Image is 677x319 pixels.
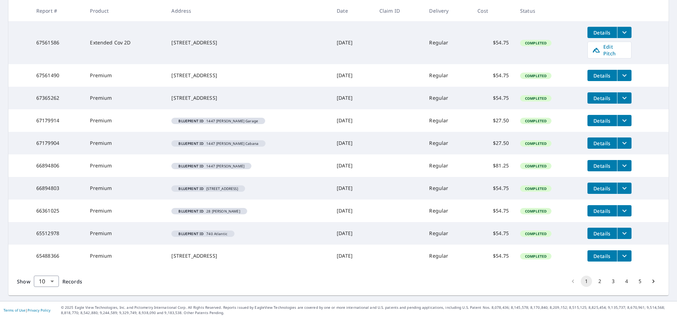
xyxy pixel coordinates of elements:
button: detailsBtn-66894803 [587,183,617,194]
span: Details [592,72,613,79]
td: $54.75 [472,222,514,245]
td: Regular [423,64,472,87]
button: filesDropdownBtn-66894806 [617,160,632,171]
th: Product [84,0,166,21]
span: Records [62,278,82,285]
nav: pagination navigation [566,276,660,287]
button: detailsBtn-67365262 [587,92,617,104]
span: 28 [PERSON_NAME] [174,209,244,213]
span: Details [592,29,613,36]
button: filesDropdownBtn-67561586 [617,27,632,38]
th: Address [166,0,331,21]
span: 1447 [PERSON_NAME] Garage [174,119,262,123]
td: Regular [423,132,472,154]
div: Show 10 records [34,276,59,287]
span: Show [17,278,30,285]
button: Go to page 5 [634,276,646,287]
td: Regular [423,109,472,132]
td: [DATE] [331,222,374,245]
div: [STREET_ADDRESS] [171,72,325,79]
td: 67561586 [31,21,85,64]
td: [DATE] [331,245,374,267]
button: filesDropdownBtn-67561490 [617,70,632,81]
td: Regular [423,200,472,222]
th: Delivery [423,0,472,21]
td: $81.25 [472,154,514,177]
span: [STREET_ADDRESS] [174,187,242,190]
button: filesDropdownBtn-67179904 [617,137,632,149]
a: Edit Pitch [587,42,632,59]
button: detailsBtn-66361025 [587,205,617,216]
button: detailsBtn-67179914 [587,115,617,126]
td: 67179914 [31,109,85,132]
span: Completed [521,141,551,146]
td: [DATE] [331,64,374,87]
span: 1447 [PERSON_NAME] [174,164,249,168]
span: Details [592,230,613,237]
button: detailsBtn-67179904 [587,137,617,149]
span: Completed [521,209,551,214]
em: Blueprint ID [178,164,203,168]
button: Go to page 2 [594,276,605,287]
th: Date [331,0,374,21]
td: [DATE] [331,154,374,177]
em: Blueprint ID [178,119,203,123]
td: $54.75 [472,64,514,87]
div: [STREET_ADDRESS] [171,39,325,46]
button: Go to page 4 [621,276,632,287]
td: Premium [84,222,166,245]
button: filesDropdownBtn-65488366 [617,250,632,262]
button: filesDropdownBtn-66361025 [617,205,632,216]
td: Premium [84,87,166,109]
p: | [4,308,50,312]
span: 740 Atlantic [174,232,232,235]
td: Extended Cov 2D [84,21,166,64]
td: Regular [423,87,472,109]
td: Regular [423,222,472,245]
td: $54.75 [472,245,514,267]
span: Completed [521,41,551,45]
th: Cost [472,0,514,21]
td: $27.50 [472,132,514,154]
td: 67179904 [31,132,85,154]
span: Details [592,140,613,147]
td: [DATE] [331,177,374,200]
button: filesDropdownBtn-66894803 [617,183,632,194]
td: 66361025 [31,200,85,222]
td: Premium [84,177,166,200]
span: Completed [521,186,551,191]
button: filesDropdownBtn-65512978 [617,228,632,239]
span: 1447 [PERSON_NAME] Cabana [174,142,263,145]
span: Details [592,253,613,259]
em: Blueprint ID [178,232,203,235]
button: Go to page 3 [608,276,619,287]
button: detailsBtn-65488366 [587,250,617,262]
span: Details [592,162,613,169]
td: 67365262 [31,87,85,109]
span: Completed [521,96,551,101]
td: Premium [84,109,166,132]
td: Premium [84,200,166,222]
button: page 1 [581,276,592,287]
th: Claim ID [374,0,424,21]
button: filesDropdownBtn-67179914 [617,115,632,126]
td: $54.75 [472,87,514,109]
td: 66894806 [31,154,85,177]
em: Blueprint ID [178,142,203,145]
td: $54.75 [472,177,514,200]
span: Details [592,208,613,214]
td: Premium [84,154,166,177]
span: Completed [521,254,551,259]
td: $27.50 [472,109,514,132]
th: Status [514,0,581,21]
td: Regular [423,21,472,64]
td: 65488366 [31,245,85,267]
th: Report # [31,0,85,21]
span: Details [592,95,613,102]
td: 66894803 [31,177,85,200]
td: 67561490 [31,64,85,87]
p: © 2025 Eagle View Technologies, Inc. and Pictometry International Corp. All Rights Reserved. Repo... [61,305,673,315]
div: [STREET_ADDRESS] [171,94,325,102]
span: Completed [521,231,551,236]
em: Blueprint ID [178,187,203,190]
